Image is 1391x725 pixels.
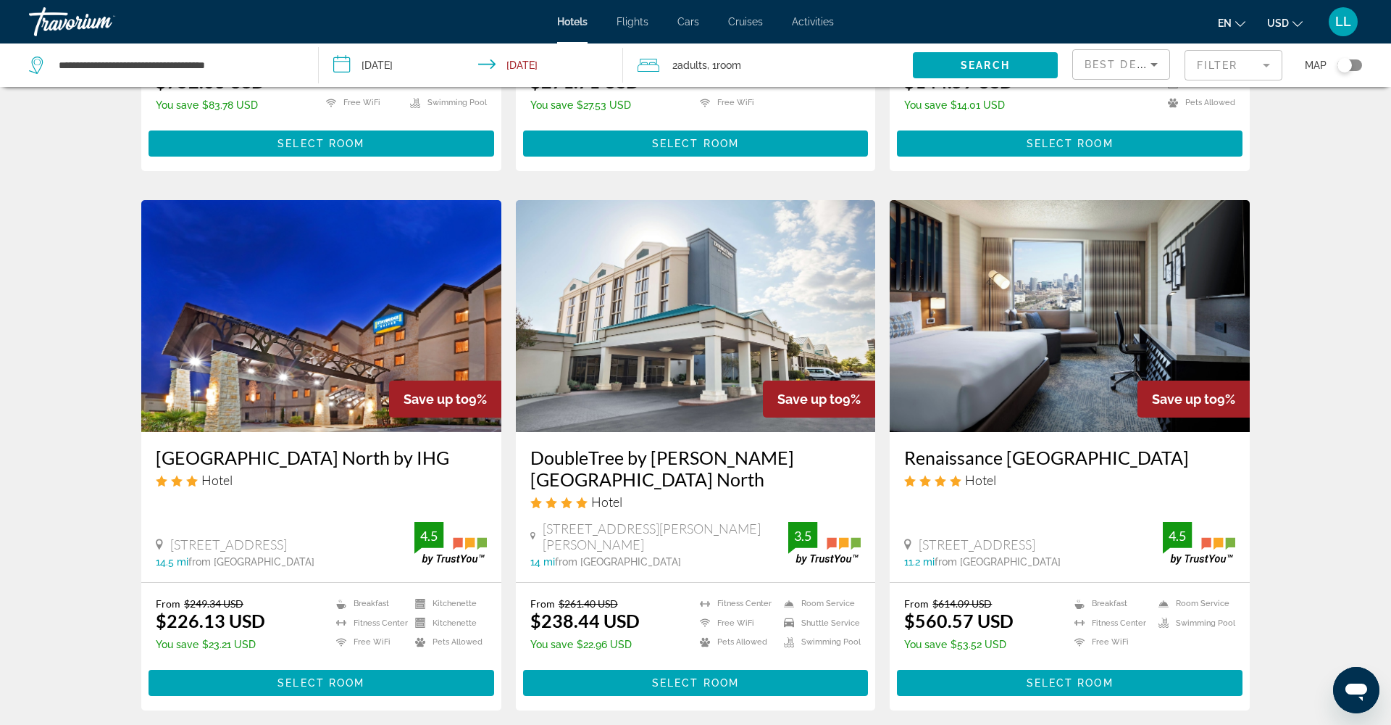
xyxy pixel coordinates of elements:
ins: $560.57 USD [904,610,1014,631]
span: Select Room [277,677,364,689]
li: Pets Allowed [408,637,487,649]
span: from [GEOGRAPHIC_DATA] [188,556,314,568]
p: $23.21 USD [156,639,265,650]
span: Save up to [777,391,843,407]
li: Breakfast [329,597,408,610]
span: Select Room [652,677,739,689]
a: Activities [792,16,834,28]
button: Select Room [523,670,869,696]
button: Select Room [149,670,494,696]
ins: $238.44 USD [530,610,640,631]
button: Travelers: 2 adults, 0 children [623,43,913,87]
li: Kitchenette [408,617,487,629]
span: Best Deals [1085,59,1160,70]
button: Filter [1185,49,1282,81]
h3: [GEOGRAPHIC_DATA] North by IHG [156,447,487,468]
span: Map [1305,55,1327,75]
a: Cars [677,16,699,28]
li: Fitness Center [1067,617,1151,629]
span: Save up to [1152,391,1217,407]
p: $22.96 USD [530,639,640,650]
span: Adults [677,59,707,71]
p: $14.01 USD [904,99,1014,111]
button: Select Room [897,130,1242,157]
p: $27.53 USD [530,99,640,111]
ins: $226.13 USD [156,610,265,631]
p: $53.52 USD [904,639,1014,650]
img: trustyou-badge.svg [788,522,861,565]
li: Pets Allowed [693,637,777,649]
a: Select Room [897,674,1242,689]
span: LL [1335,14,1351,29]
span: [STREET_ADDRESS][PERSON_NAME][PERSON_NAME] [543,521,788,552]
span: USD [1267,17,1289,29]
li: Free WiFi [1067,637,1151,649]
span: You save [530,639,573,650]
div: 3.5 [788,527,817,544]
div: 3 star Hotel [156,472,487,488]
span: Flights [617,16,648,28]
button: Toggle map [1327,59,1362,72]
li: Room Service [1151,597,1235,610]
span: You save [530,99,573,111]
span: Hotel [591,494,622,510]
span: From [156,597,180,610]
button: Select Room [897,670,1242,696]
div: 4 star Hotel [904,472,1235,488]
span: , 1 [707,55,741,75]
iframe: Button to launch messaging window [1333,667,1379,713]
del: $261.40 USD [559,597,618,610]
del: $249.34 USD [184,597,243,610]
a: Select Room [523,674,869,689]
button: Change language [1218,12,1245,33]
a: Hotels [557,16,588,28]
a: Cruises [728,16,763,28]
button: Select Room [523,130,869,157]
a: Select Room [897,134,1242,150]
div: 4.5 [1163,527,1192,544]
img: Hotel image [516,200,876,432]
span: From [904,597,929,610]
img: Hotel image [141,200,501,432]
span: en [1218,17,1232,29]
span: Select Room [1027,138,1114,149]
span: Select Room [277,138,364,149]
a: Select Room [523,134,869,150]
span: Hotel [201,472,233,488]
li: Free WiFi [693,97,777,109]
li: Fitness Center [329,617,408,629]
span: 14 mi [530,556,555,568]
p: $83.78 USD [156,99,265,111]
span: Select Room [1027,677,1114,689]
span: 14.5 mi [156,556,188,568]
li: Free WiFi [693,617,777,629]
li: Kitchenette [408,597,487,610]
a: Travorium [29,3,174,41]
button: Check-in date: Nov 8, 2025 Check-out date: Nov 10, 2025 [319,43,623,87]
li: Shuttle Service [777,617,861,629]
div: 4 star Hotel [530,494,861,510]
li: Swimming Pool [777,637,861,649]
img: trustyou-badge.svg [1163,522,1235,565]
span: You save [156,639,199,650]
a: Renaissance [GEOGRAPHIC_DATA] [904,447,1235,468]
div: 4.5 [414,527,443,544]
li: Pets Allowed [1161,97,1235,109]
span: [STREET_ADDRESS] [170,536,287,552]
img: Hotel image [890,200,1250,432]
span: You save [156,99,199,111]
div: 9% [389,381,501,418]
a: Select Room [149,134,494,150]
span: 11.2 mi [904,556,935,568]
li: Breakfast [1067,597,1151,610]
span: 2 [672,55,707,75]
div: 9% [763,381,875,418]
span: from [GEOGRAPHIC_DATA] [555,556,681,568]
span: from [GEOGRAPHIC_DATA] [935,556,1061,568]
